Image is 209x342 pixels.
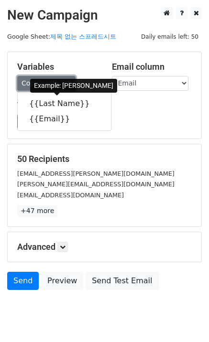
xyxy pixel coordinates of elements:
h5: 50 Recipients [17,154,192,164]
a: Preview [41,272,83,290]
h5: Variables [17,62,98,72]
small: [EMAIL_ADDRESS][PERSON_NAME][DOMAIN_NAME] [17,170,175,177]
h5: Email column [112,62,192,72]
small: Google Sheet: [7,33,116,40]
a: {{Email}} [18,111,111,127]
a: 제목 없는 스프레드시트 [50,33,116,40]
small: [PERSON_NAME][EMAIL_ADDRESS][DOMAIN_NAME] [17,181,175,188]
a: +47 more [17,205,57,217]
div: 채팅 위젯 [161,296,209,342]
a: Send Test Email [86,272,158,290]
iframe: Chat Widget [161,296,209,342]
a: Daily emails left: 50 [138,33,202,40]
div: Example: [PERSON_NAME] [30,79,117,93]
a: Copy/paste... [17,76,76,91]
a: {{Last Name}} [18,96,111,111]
a: Send [7,272,39,290]
h5: Advanced [17,242,192,252]
span: Daily emails left: 50 [138,32,202,42]
small: [EMAIL_ADDRESS][DOMAIN_NAME] [17,192,124,199]
h2: New Campaign [7,7,202,23]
